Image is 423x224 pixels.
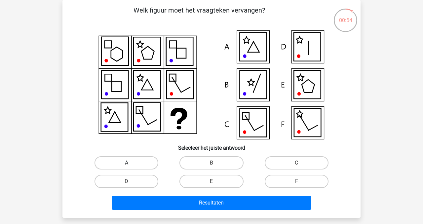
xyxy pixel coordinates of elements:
label: B [179,156,243,169]
label: F [265,175,328,188]
div: 00:54 [333,8,358,24]
label: A [95,156,158,169]
label: C [265,156,328,169]
p: Welk figuur moet het vraagteken vervangen? [73,5,325,25]
h6: Selecteer het juiste antwoord [73,139,350,151]
label: E [179,175,243,188]
button: Resultaten [112,196,312,210]
label: D [95,175,158,188]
